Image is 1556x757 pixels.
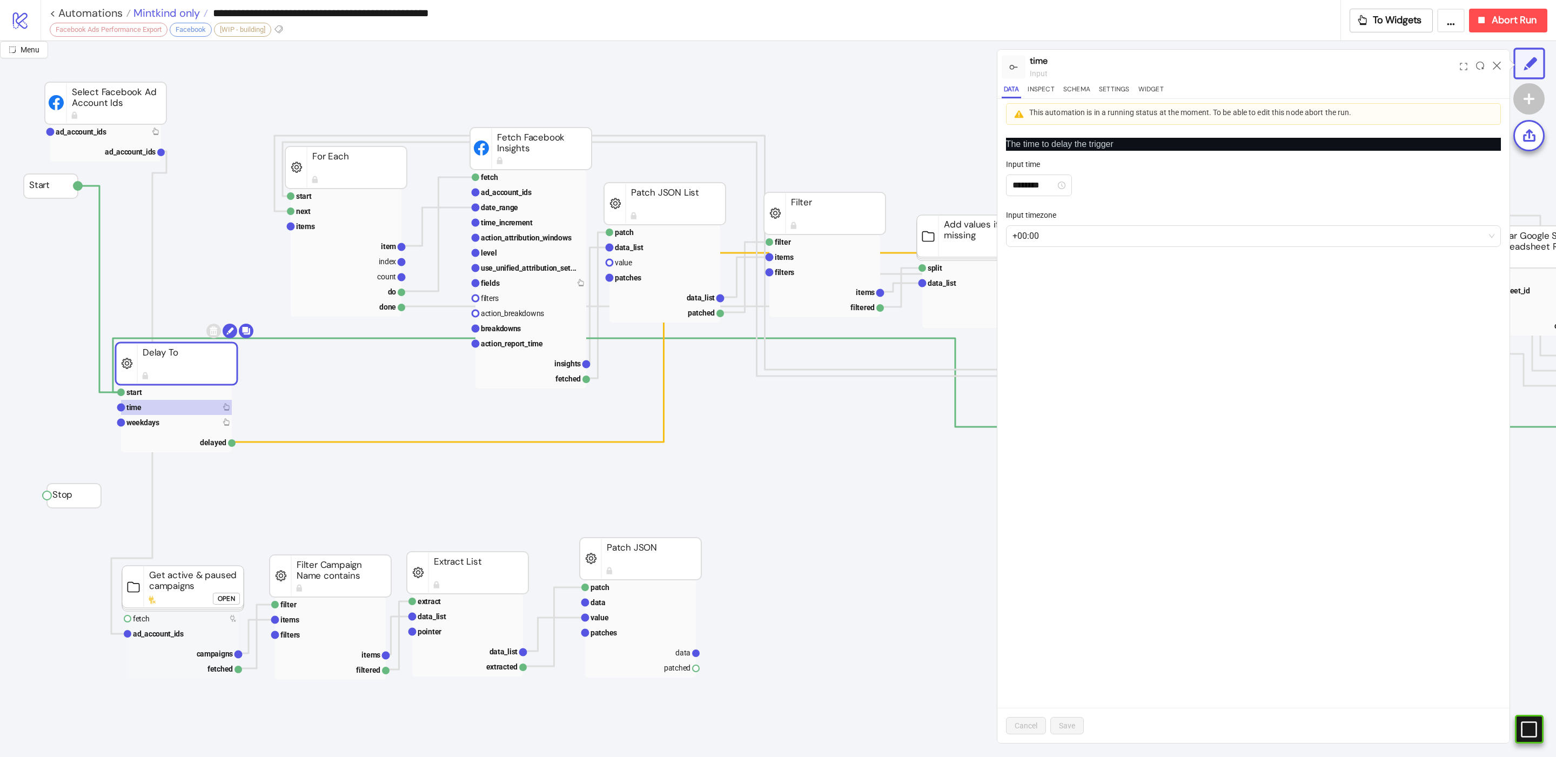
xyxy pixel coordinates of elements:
text: ad_account_ids [133,629,184,638]
text: items [296,222,315,231]
text: ad_account_ids [105,148,156,156]
button: Cancel [1006,717,1046,734]
button: Settings [1097,84,1132,98]
div: This automation is in a running status at the moment. To be able to edit this node abort the run. [1029,108,1483,120]
text: items [775,253,794,262]
a: Mintkind only [131,8,208,18]
button: Schema [1061,84,1092,98]
text: filters [280,631,300,639]
text: split [928,264,942,272]
span: radius-bottomright [9,46,16,53]
text: data_list [928,279,956,287]
label: Input time [1006,158,1047,170]
span: Menu [21,45,39,54]
text: action_attribution_windows [481,233,572,242]
text: extract [418,597,441,606]
text: data_list [687,293,715,302]
text: value [615,258,632,267]
text: items [856,288,875,297]
text: fetch [133,614,150,623]
div: Facebook Ads Performance Export [50,23,167,37]
text: campaigns [197,649,233,658]
text: index [379,257,396,266]
text: next [296,207,311,216]
text: data_list [489,647,518,656]
button: Save [1050,717,1084,734]
text: data [591,598,606,607]
div: Facebook [170,23,212,37]
text: patches [591,628,617,637]
text: date_range [481,203,518,212]
span: +00:00 [1012,226,1494,246]
text: action_breakdowns [481,309,544,318]
text: items [361,651,380,659]
button: Widget [1136,84,1166,98]
span: To Widgets [1373,14,1422,26]
text: data_list [418,612,446,621]
text: item [381,242,396,251]
text: count [377,272,396,281]
label: Input timezone [1006,209,1063,221]
div: Open [218,593,235,605]
input: Input time [1012,179,1056,192]
text: fields [481,279,500,287]
button: Inspect [1025,84,1056,98]
span: Mintkind only [131,6,200,20]
text: filter [775,238,791,246]
text: value [591,613,609,622]
div: input [1030,68,1456,79]
text: start [296,192,312,200]
text: start [126,388,142,397]
span: expand [1460,63,1467,70]
button: ... [1437,9,1465,32]
button: Abort Run [1469,9,1547,32]
text: patch [591,583,609,592]
text: time [126,403,142,412]
text: action_report_time [481,339,543,348]
div: [WIP - building] [214,23,271,37]
a: < Automations [50,8,131,18]
text: items [280,615,299,624]
span: Abort Run [1492,14,1537,26]
text: filter [280,600,297,609]
text: ad_account_ids [56,128,106,136]
div: time [1030,54,1456,68]
text: fetch [481,173,498,182]
text: ad_account_ids [481,188,532,197]
text: level [481,249,497,257]
text: data [675,648,690,657]
text: data_list [615,243,643,252]
button: Data [1002,84,1022,98]
text: pointer [418,627,441,636]
text: patches [615,273,641,282]
p: The time to delay the trigger [1006,138,1501,151]
text: weekdays [126,418,159,427]
text: filters [481,294,499,303]
button: To Widgets [1350,9,1433,32]
text: insights [554,359,581,368]
button: Open [213,593,240,605]
text: breakdowns [481,324,521,333]
text: filters [775,268,794,277]
text: time_increment [481,218,533,227]
text: patch [615,228,634,237]
text: use_unified_attribution_set... [481,264,576,272]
